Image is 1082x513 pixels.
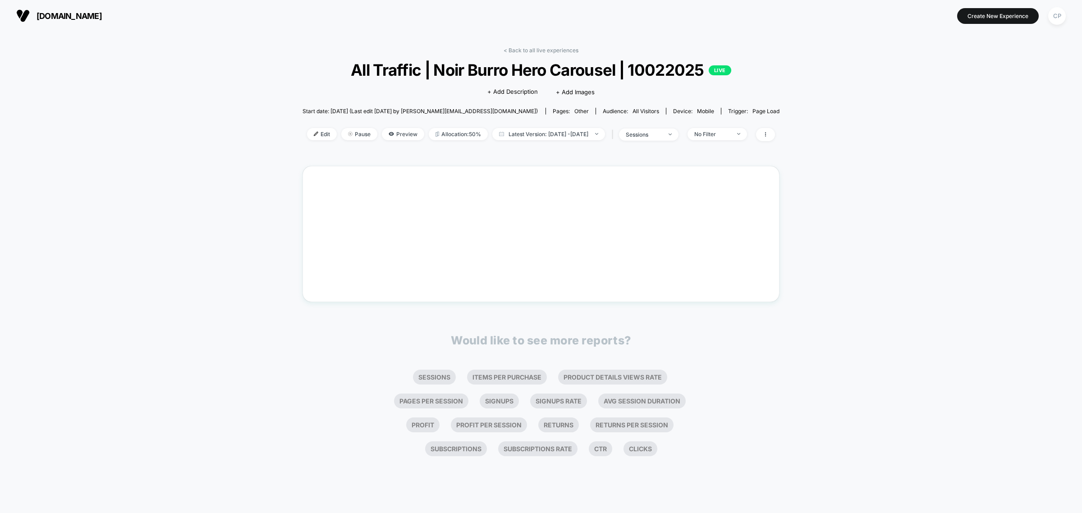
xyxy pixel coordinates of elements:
[504,47,578,54] a: < Back to all live experiences
[598,394,686,408] li: Avg Session Duration
[530,394,587,408] li: Signups Rate
[37,11,102,21] span: [DOMAIN_NAME]
[499,132,504,136] img: calendar
[16,9,30,23] img: Visually logo
[451,334,631,347] p: Would like to see more reports?
[553,108,589,115] div: Pages:
[728,108,779,115] div: Trigger:
[624,441,657,456] li: Clicks
[429,128,488,140] span: Allocation: 50%
[633,108,659,115] span: All Visitors
[538,417,579,432] li: Returns
[666,108,721,115] span: Device:
[697,108,714,115] span: mobile
[341,128,377,140] span: Pause
[406,417,440,432] li: Profit
[307,128,337,140] span: Edit
[669,133,672,135] img: end
[1048,7,1066,25] div: CP
[595,133,598,135] img: end
[487,87,538,96] span: + Add Description
[590,417,674,432] li: Returns Per Session
[382,128,424,140] span: Preview
[348,132,353,136] img: end
[603,108,659,115] div: Audience:
[626,131,662,138] div: sessions
[589,441,612,456] li: Ctr
[957,8,1039,24] button: Create New Experience
[709,65,731,75] p: LIVE
[436,132,439,137] img: rebalance
[556,88,595,96] span: + Add Images
[492,128,605,140] span: Latest Version: [DATE] - [DATE]
[1045,7,1068,25] button: CP
[737,133,740,135] img: end
[303,108,538,115] span: Start date: [DATE] (Last edit [DATE] by [PERSON_NAME][EMAIL_ADDRESS][DOMAIN_NAME])
[498,441,578,456] li: Subscriptions Rate
[694,131,730,137] div: No Filter
[480,394,519,408] li: Signups
[14,9,105,23] button: [DOMAIN_NAME]
[467,370,547,385] li: Items Per Purchase
[610,128,619,141] span: |
[314,132,318,136] img: edit
[326,60,756,79] span: All Traffic | Noir Burro Hero Carousel | 10022025
[558,370,667,385] li: Product Details Views Rate
[425,441,487,456] li: Subscriptions
[394,394,468,408] li: Pages Per Session
[752,108,779,115] span: Page Load
[413,370,456,385] li: Sessions
[574,108,589,115] span: other
[451,417,527,432] li: Profit Per Session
